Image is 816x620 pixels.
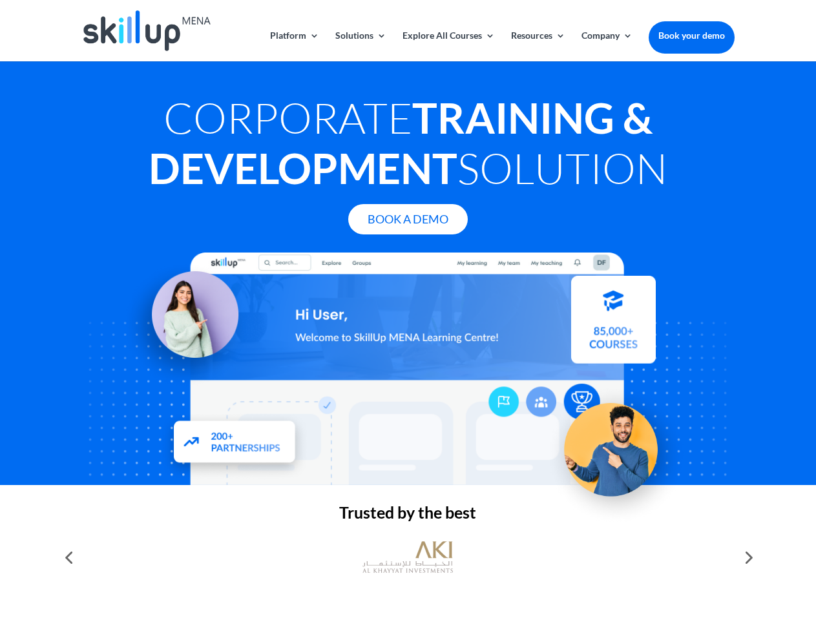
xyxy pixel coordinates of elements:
[270,31,319,61] a: Platform
[545,376,689,519] img: Upskill your workforce - SkillUp
[81,504,734,527] h2: Trusted by the best
[335,31,386,61] a: Solutions
[571,281,656,369] img: Courses library - SkillUp MENA
[403,31,495,61] a: Explore All Courses
[581,31,633,61] a: Company
[362,535,453,580] img: al khayyat investments logo
[601,480,816,620] iframe: Chat Widget
[348,204,468,234] a: Book A Demo
[121,257,251,387] img: Learning Management Solution - SkillUp
[160,408,310,479] img: Partners - SkillUp Mena
[649,21,735,50] a: Book your demo
[83,10,210,51] img: Skillup Mena
[149,92,653,193] strong: Training & Development
[81,92,734,200] h1: Corporate Solution
[511,31,565,61] a: Resources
